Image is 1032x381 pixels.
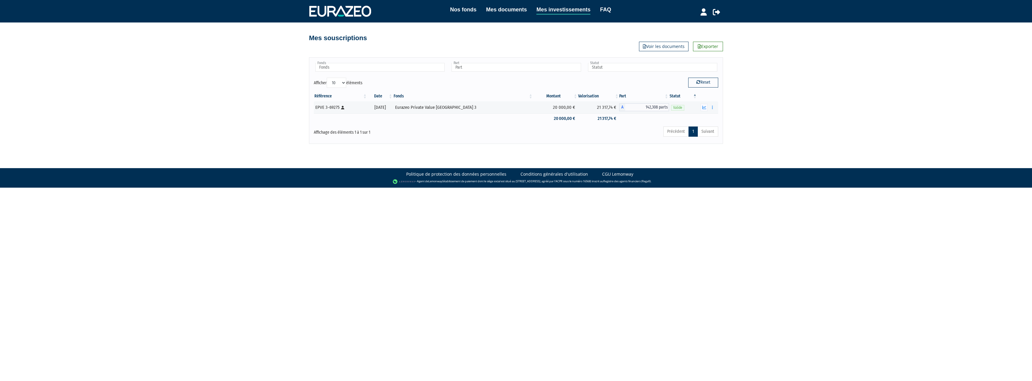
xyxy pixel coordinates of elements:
img: logo-lemonway.png [393,179,416,185]
div: Eurazeo Private Value [GEOGRAPHIC_DATA] 3 [395,104,531,111]
th: Montant: activer pour trier la colonne par ordre croissant [533,91,578,101]
a: CGU Lemonway [602,171,633,177]
a: Exporter [693,42,723,51]
a: 1 [688,127,698,137]
div: [DATE] [370,104,391,111]
a: Suivant [697,127,718,137]
div: - Agent de (établissement de paiement dont le siège social est situé au [STREET_ADDRESS], agréé p... [6,179,1026,185]
a: Conditions générales d'utilisation [520,171,588,177]
td: 20 000,00 € [533,113,578,124]
td: 21 317,74 € [578,113,619,124]
img: 1732889491-logotype_eurazeo_blanc_rvb.png [309,6,371,16]
a: Registre des agents financiers (Regafi) [603,179,651,183]
button: Reset [688,78,718,87]
div: Affichage des éléments 1 à 1 sur 1 [314,126,477,135]
div: EPVE 3-69275 [315,104,365,111]
a: Précédent [663,127,689,137]
a: Lemonway [428,179,442,183]
h4: Mes souscriptions [309,34,367,42]
span: A [619,103,625,111]
i: [Français] Personne physique [341,106,344,109]
th: Fonds: activer pour trier la colonne par ordre croissant [393,91,533,101]
a: Mes documents [486,5,527,14]
td: 21 317,74 € [578,101,619,113]
th: Part: activer pour trier la colonne par ordre croissant [619,91,669,101]
a: Voir les documents [639,42,688,51]
a: Nos fonds [450,5,476,14]
select: Afficheréléments [327,78,346,88]
th: Référence : activer pour trier la colonne par ordre croissant [314,91,367,101]
th: Date: activer pour trier la colonne par ordre croissant [367,91,393,101]
th: Valorisation: activer pour trier la colonne par ordre croissant [578,91,619,101]
span: 142,308 parts [625,103,669,111]
a: FAQ [600,5,611,14]
a: Mes investissements [536,5,590,15]
a: Politique de protection des données personnelles [406,171,506,177]
th: Statut : activer pour trier la colonne par ordre d&eacute;croissant [669,91,697,101]
div: A - Eurazeo Private Value Europe 3 [619,103,669,111]
td: 20 000,00 € [533,101,578,113]
label: Afficher éléments [314,78,362,88]
span: Valide [671,105,684,111]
